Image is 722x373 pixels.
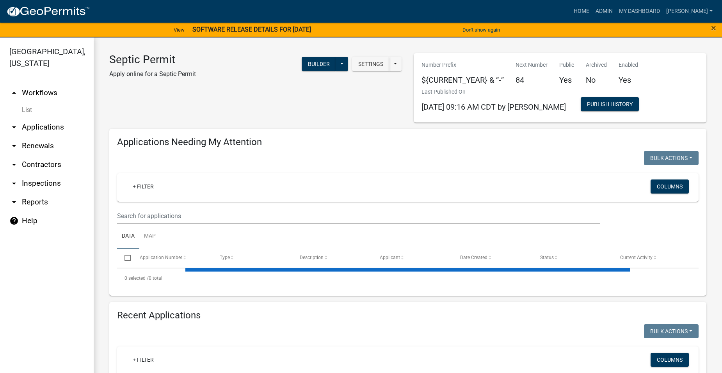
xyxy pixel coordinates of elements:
[117,310,699,321] h4: Recent Applications
[533,249,613,267] datatable-header-cell: Status
[421,75,504,85] h5: ${CURRENT_YEAR} & “-”
[421,102,566,112] span: [DATE] 09:16 AM CDT by [PERSON_NAME]
[139,224,160,249] a: Map
[132,249,212,267] datatable-header-cell: Application Number
[117,249,132,267] datatable-header-cell: Select
[124,275,149,281] span: 0 selected /
[592,4,616,19] a: Admin
[619,61,638,69] p: Enabled
[9,123,19,132] i: arrow_drop_down
[302,57,336,71] button: Builder
[117,208,600,224] input: Search for applications
[711,23,716,33] button: Close
[586,75,607,85] h5: No
[192,26,311,33] strong: SOFTWARE RELEASE DETAILS FOR [DATE]
[421,61,504,69] p: Number Prefix
[9,160,19,169] i: arrow_drop_down
[651,179,689,194] button: Columns
[421,88,566,96] p: Last Published On
[581,97,639,111] button: Publish History
[581,101,639,108] wm-modal-confirm: Workflow Publish History
[516,75,548,85] h5: 84
[117,137,699,148] h4: Applications Needing My Attention
[117,224,139,249] a: Data
[619,75,638,85] h5: Yes
[126,179,160,194] a: + Filter
[9,141,19,151] i: arrow_drop_down
[9,179,19,188] i: arrow_drop_down
[571,4,592,19] a: Home
[352,57,389,71] button: Settings
[220,255,230,260] span: Type
[109,53,196,66] h3: Septic Permit
[9,197,19,207] i: arrow_drop_down
[620,255,653,260] span: Current Activity
[300,255,324,260] span: Description
[459,23,503,36] button: Don't show again
[711,23,716,34] span: ×
[616,4,663,19] a: My Dashboard
[452,249,532,267] datatable-header-cell: Date Created
[212,249,292,267] datatable-header-cell: Type
[380,255,400,260] span: Applicant
[644,151,699,165] button: Bulk Actions
[109,69,196,79] p: Apply online for a Septic Permit
[586,61,607,69] p: Archived
[292,249,372,267] datatable-header-cell: Description
[117,268,699,288] div: 0 total
[171,23,188,36] a: View
[613,249,693,267] datatable-header-cell: Current Activity
[516,61,548,69] p: Next Number
[140,255,182,260] span: Application Number
[559,75,574,85] h5: Yes
[644,324,699,338] button: Bulk Actions
[540,255,554,260] span: Status
[126,353,160,367] a: + Filter
[663,4,716,19] a: [PERSON_NAME]
[9,88,19,98] i: arrow_drop_up
[651,353,689,367] button: Columns
[460,255,487,260] span: Date Created
[9,216,19,226] i: help
[372,249,452,267] datatable-header-cell: Applicant
[559,61,574,69] p: Public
